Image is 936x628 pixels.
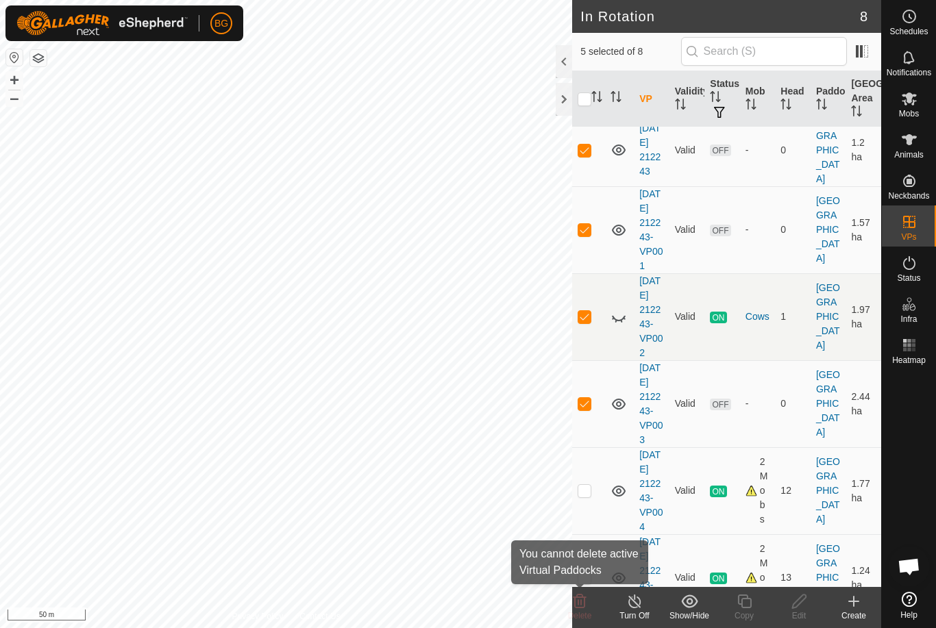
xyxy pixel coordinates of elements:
[214,16,228,31] span: BG
[299,610,340,623] a: Contact Us
[746,143,770,158] div: -
[816,543,840,612] a: [GEOGRAPHIC_DATA]
[568,611,592,620] span: Delete
[591,93,602,104] p-sorticon: Activate to sort
[6,72,23,88] button: +
[717,610,772,622] div: Copy
[30,50,47,66] button: Map Layers
[710,145,730,156] span: OFF
[746,101,756,112] p-sorticon: Activate to sort
[901,233,916,241] span: VPs
[816,116,840,184] a: [GEOGRAPHIC_DATA]
[775,71,811,127] th: Head
[816,101,827,112] p-sorticon: Activate to sort
[740,71,776,127] th: Mob
[846,447,881,534] td: 1.77 ha
[816,195,840,264] a: [GEOGRAPHIC_DATA]
[899,110,919,118] span: Mobs
[669,273,705,360] td: Valid
[816,456,840,525] a: [GEOGRAPHIC_DATA]
[580,8,860,25] h2: In Rotation
[780,101,791,112] p-sorticon: Activate to sort
[816,282,840,351] a: [GEOGRAPHIC_DATA]
[888,192,929,200] span: Neckbands
[897,274,920,282] span: Status
[846,360,881,447] td: 2.44 ha
[580,45,680,59] span: 5 selected of 8
[846,186,881,273] td: 1.57 ha
[846,273,881,360] td: 1.97 ha
[882,586,936,625] a: Help
[775,360,811,447] td: 0
[826,610,881,622] div: Create
[704,71,740,127] th: Status
[710,573,726,584] span: ON
[710,399,730,410] span: OFF
[611,93,621,104] p-sorticon: Activate to sort
[669,360,705,447] td: Valid
[669,534,705,621] td: Valid
[607,610,662,622] div: Turn Off
[889,27,928,36] span: Schedules
[232,610,284,623] a: Privacy Policy
[900,611,917,619] span: Help
[772,610,826,622] div: Edit
[775,186,811,273] td: 0
[889,546,930,587] div: Open chat
[669,114,705,186] td: Valid
[669,186,705,273] td: Valid
[710,486,726,497] span: ON
[887,68,931,77] span: Notifications
[639,362,663,445] a: [DATE] 212243-VP003
[675,101,686,112] p-sorticon: Activate to sort
[894,151,924,159] span: Animals
[6,90,23,106] button: –
[775,447,811,534] td: 12
[746,223,770,237] div: -
[775,534,811,621] td: 13
[746,542,770,614] div: 2 Mobs
[639,449,663,532] a: [DATE] 212243-VP004
[639,275,663,358] a: [DATE] 212243-VP002
[681,37,847,66] input: Search (S)
[639,536,663,619] a: [DATE] 212243-VP005
[851,108,862,118] p-sorticon: Activate to sort
[775,114,811,186] td: 0
[662,610,717,622] div: Show/Hide
[846,534,881,621] td: 1.24 ha
[746,397,770,411] div: -
[846,71,881,127] th: [GEOGRAPHIC_DATA] Area
[669,447,705,534] td: Valid
[811,71,846,127] th: Paddock
[16,11,188,36] img: Gallagher Logo
[639,188,663,271] a: [DATE] 212243-VP001
[816,369,840,438] a: [GEOGRAPHIC_DATA]
[634,71,669,127] th: VP
[775,273,811,360] td: 1
[669,71,705,127] th: Validity
[892,356,926,364] span: Heatmap
[900,315,917,323] span: Infra
[846,114,881,186] td: 1.2 ha
[860,6,867,27] span: 8
[710,225,730,236] span: OFF
[710,312,726,323] span: ON
[710,93,721,104] p-sorticon: Activate to sort
[6,49,23,66] button: Reset Map
[746,310,770,324] div: Cows
[746,455,770,527] div: 2 Mobs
